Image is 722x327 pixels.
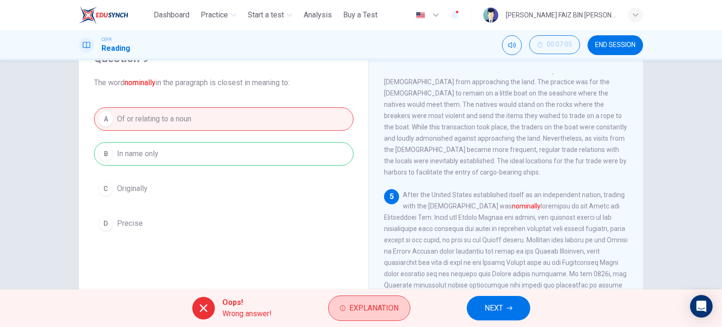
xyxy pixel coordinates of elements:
[222,297,272,308] span: Oops!
[547,41,572,48] span: 00:07:05
[349,302,399,315] span: Explanation
[588,35,643,55] button: END SESSION
[102,36,111,43] span: CEFR
[328,295,410,321] button: Explanation
[94,77,353,88] span: The word in the paragraph is closest in meaning to:
[483,8,498,23] img: Profile picture
[125,78,156,87] font: nominally
[415,12,426,19] img: en
[485,302,503,315] span: NEXT
[222,308,272,319] span: Wrong answer!
[690,295,713,318] div: Open Intercom Messenger
[197,7,240,24] button: Practice
[529,35,580,55] div: Hide
[300,7,336,24] button: Analysis
[529,35,580,54] button: 00:07:05
[506,9,617,21] div: [PERSON_NAME] FAIZ BIN [PERSON_NAME]
[244,7,296,24] button: Start a test
[248,9,284,21] span: Start a test
[339,7,381,24] button: Buy a Test
[102,43,130,54] h1: Reading
[467,296,530,320] button: NEXT
[201,9,228,21] span: Practice
[150,7,193,24] button: Dashboard
[502,35,522,55] div: Mute
[79,6,150,24] a: ELTC logo
[154,9,189,21] span: Dashboard
[595,41,636,49] span: END SESSION
[343,9,377,21] span: Buy a Test
[79,6,128,24] img: ELTC logo
[512,202,541,210] font: nominally
[304,9,332,21] span: Analysis
[384,189,399,204] div: 5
